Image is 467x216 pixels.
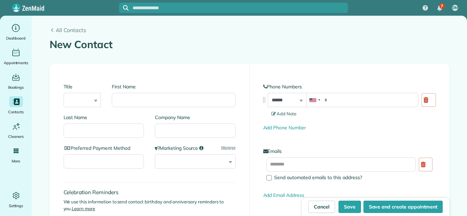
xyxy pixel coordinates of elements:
[9,202,23,209] span: Settings
[271,111,297,116] span: Add Note
[221,145,236,150] a: Manage
[155,114,236,121] label: Company Name
[274,174,362,181] span: Send automated emails to this address?
[3,96,29,115] a: Contacts
[432,1,447,16] div: 7 unread notifications
[263,83,436,90] label: Phone Numbers
[12,158,20,164] span: More
[6,35,26,42] span: Dashboard
[8,133,24,140] span: Cleaners
[3,72,29,91] a: Bookings
[119,5,129,11] button: Focus search
[363,201,443,213] button: Save and create appointment
[3,121,29,140] a: Cleaners
[50,26,450,34] a: All Contacts
[72,206,95,211] a: Learn more
[123,5,129,11] svg: Focus search
[263,192,304,198] a: Add Email Address
[56,26,450,34] span: All Contacts
[452,5,458,11] span: DM
[50,39,450,50] h1: New Contact
[3,190,29,209] a: Settings
[338,201,361,213] button: Save
[64,199,236,212] p: We use this information to send contact birthday and anniversary reminders to you.
[64,114,144,121] label: Last Name
[64,189,236,195] h4: Celebration Reminders
[4,59,28,66] span: Appointments
[112,83,235,90] label: First Name
[64,83,101,90] label: Title
[64,145,144,152] label: Preferred Payment Method
[263,148,436,155] label: Emails
[263,125,306,131] a: Add Phone Number
[3,23,29,42] a: Dashboard
[307,93,322,107] div: United States: +1
[261,96,268,103] img: drag_indicator-119b368615184ecde3eda3c64c821f6cf29d3e2b97b89ee44bc31753036683e5.png
[8,109,24,115] span: Contacts
[308,201,335,213] a: Cancel
[3,47,29,66] a: Appointments
[155,145,236,152] label: Marketing Source
[441,3,443,9] span: 7
[8,84,24,91] span: Bookings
